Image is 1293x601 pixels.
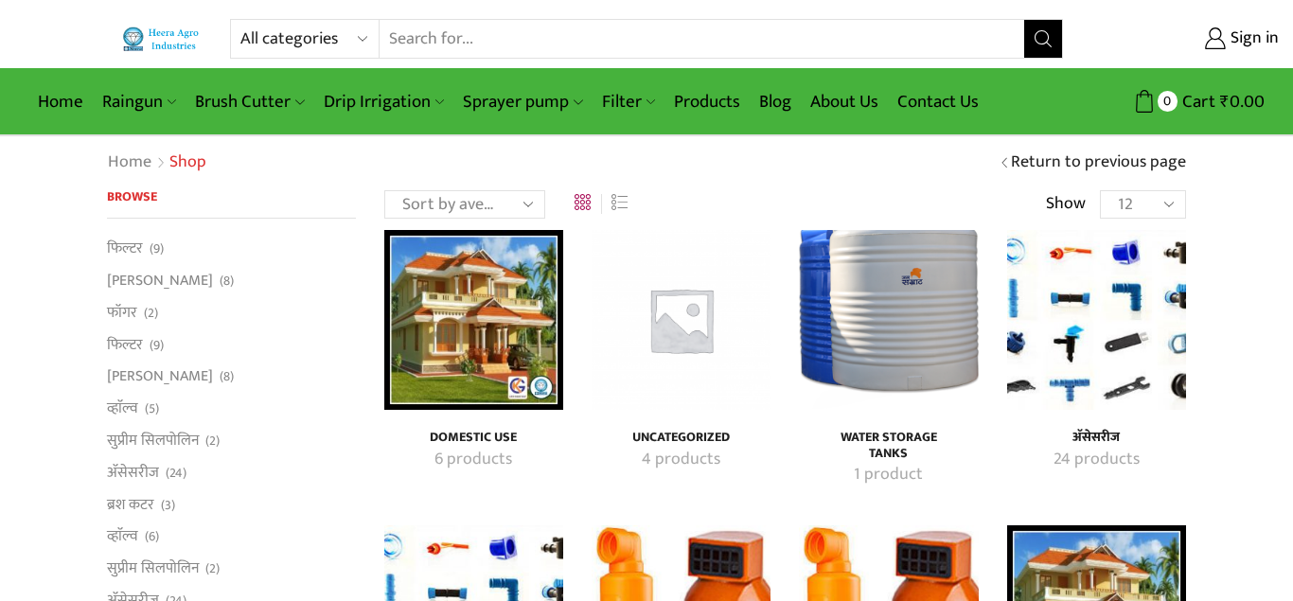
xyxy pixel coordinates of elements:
span: (24) [166,464,186,483]
mark: 4 products [642,448,720,472]
a: अ‍ॅसेसरीज [107,456,159,488]
img: Domestic Use [384,230,563,409]
a: Visit product category Domestic Use [405,430,542,446]
a: Visit product category Water Storage Tanks [820,430,957,462]
a: Home [107,150,152,175]
a: Visit product category Uncategorized [612,430,750,446]
a: Drip Irrigation [314,80,453,124]
img: अ‍ॅसेसरीज [1007,230,1186,409]
a: Return to previous page [1011,150,1186,175]
a: Contact Us [888,80,988,124]
a: Sign in [1091,22,1279,56]
img: Water Storage Tanks [799,230,978,409]
a: Home [28,80,93,124]
h4: Water Storage Tanks [820,430,957,462]
h4: Uncategorized [612,430,750,446]
span: Sign in [1226,27,1279,51]
a: फिल्टर [107,328,143,361]
a: Sprayer pump [453,80,592,124]
a: फॉगर [107,296,137,328]
a: सुप्रीम सिलपोलिन [107,553,199,585]
button: Search button [1024,20,1062,58]
a: Products [664,80,750,124]
a: About Us [801,80,888,124]
mark: 1 product [854,463,923,487]
span: (2) [144,304,158,323]
a: ब्रश कटर [107,488,154,521]
h4: अ‍ॅसेसरीज [1028,430,1165,446]
a: फिल्टर [107,238,143,264]
a: Brush Cutter [186,80,313,124]
bdi: 0.00 [1220,87,1265,116]
span: (8) [220,367,234,386]
a: Blog [750,80,801,124]
mark: 6 products [434,448,512,472]
span: (9) [150,239,164,258]
h1: Shop [169,152,206,173]
select: Shop order [384,190,545,219]
span: ₹ [1220,87,1230,116]
img: Uncategorized [592,230,770,409]
a: Visit product category Water Storage Tanks [820,463,957,487]
span: (3) [161,496,175,515]
a: Visit product category Domestic Use [405,448,542,472]
span: (2) [205,559,220,578]
a: Raingun [93,80,186,124]
a: व्हाॅल्व [107,393,138,425]
span: (9) [150,336,164,355]
nav: Breadcrumb [107,150,206,175]
a: सुप्रीम सिलपोलिन [107,424,199,456]
a: 0 Cart ₹0.00 [1082,84,1265,119]
span: (5) [145,399,159,418]
a: Visit product category अ‍ॅसेसरीज [1028,448,1165,472]
span: Show [1046,192,1086,217]
a: व्हाॅल्व [107,521,138,553]
span: 0 [1158,91,1178,111]
a: Visit product category अ‍ॅसेसरीज [1028,430,1165,446]
h4: Domestic Use [405,430,542,446]
a: [PERSON_NAME] [107,361,213,393]
span: Browse [107,186,157,207]
mark: 24 products [1054,448,1140,472]
span: (6) [145,527,159,546]
input: Search for... [380,20,1024,58]
a: Filter [593,80,664,124]
a: [PERSON_NAME] [107,265,213,297]
a: Visit product category Water Storage Tanks [799,230,978,409]
span: (8) [220,272,234,291]
span: (2) [205,432,220,451]
span: Cart [1178,89,1215,115]
a: Visit product category अ‍ॅसेसरीज [1007,230,1186,409]
a: Visit product category Uncategorized [592,230,770,409]
a: Visit product category Uncategorized [612,448,750,472]
a: Visit product category Domestic Use [384,230,563,409]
